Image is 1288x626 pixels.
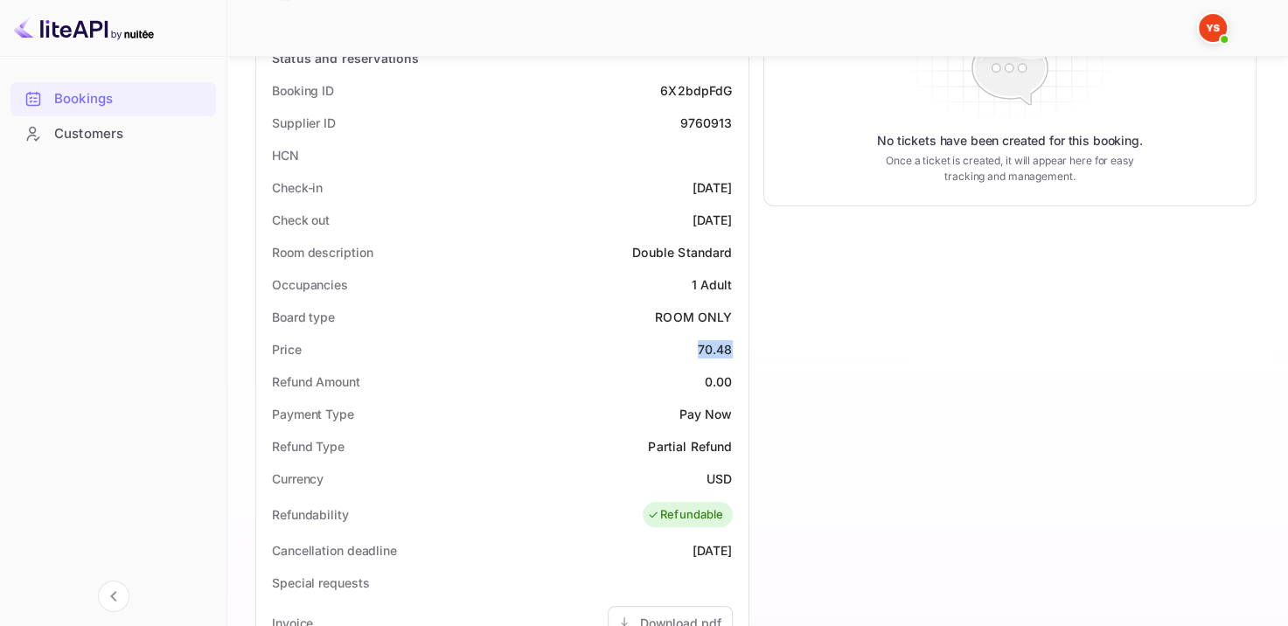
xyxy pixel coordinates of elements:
div: Refundability [272,505,349,524]
div: Refund Amount [272,372,360,391]
div: Payment Type [272,405,354,423]
div: [DATE] [693,178,733,197]
div: Price [272,340,302,358]
div: Booking ID [272,81,334,100]
div: Partial Refund [648,437,732,456]
img: Yandex Support [1199,14,1227,42]
div: Check out [272,211,330,229]
img: LiteAPI logo [14,14,154,42]
div: Special requests [272,574,369,592]
div: 6X2bdpFdG [660,81,732,100]
p: Once a ticket is created, it will appear here for easy tracking and management. [878,153,1141,184]
div: ROOM ONLY [655,308,732,326]
div: 1 Adult [691,275,732,294]
div: Refundable [647,506,724,524]
div: Board type [272,308,335,326]
div: Bookings [10,82,216,116]
div: Check-in [272,178,323,197]
div: Refund Type [272,437,345,456]
a: Customers [10,117,216,150]
div: 0.00 [705,372,733,391]
div: Room description [272,243,372,261]
div: Supplier ID [272,114,336,132]
div: [DATE] [693,541,733,560]
a: Bookings [10,82,216,115]
div: Pay Now [679,405,732,423]
div: HCN [272,146,299,164]
div: Double Standard [632,243,732,261]
div: 70.48 [698,340,733,358]
div: Occupancies [272,275,348,294]
div: Status and reservations [272,49,419,67]
div: Customers [10,117,216,151]
button: Collapse navigation [98,581,129,612]
div: Customers [54,124,207,144]
div: USD [707,469,732,488]
div: [DATE] [693,211,733,229]
div: Cancellation deadline [272,541,397,560]
div: 9760913 [679,114,732,132]
div: Bookings [54,89,207,109]
p: No tickets have been created for this booking. [877,132,1143,150]
div: Currency [272,469,324,488]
